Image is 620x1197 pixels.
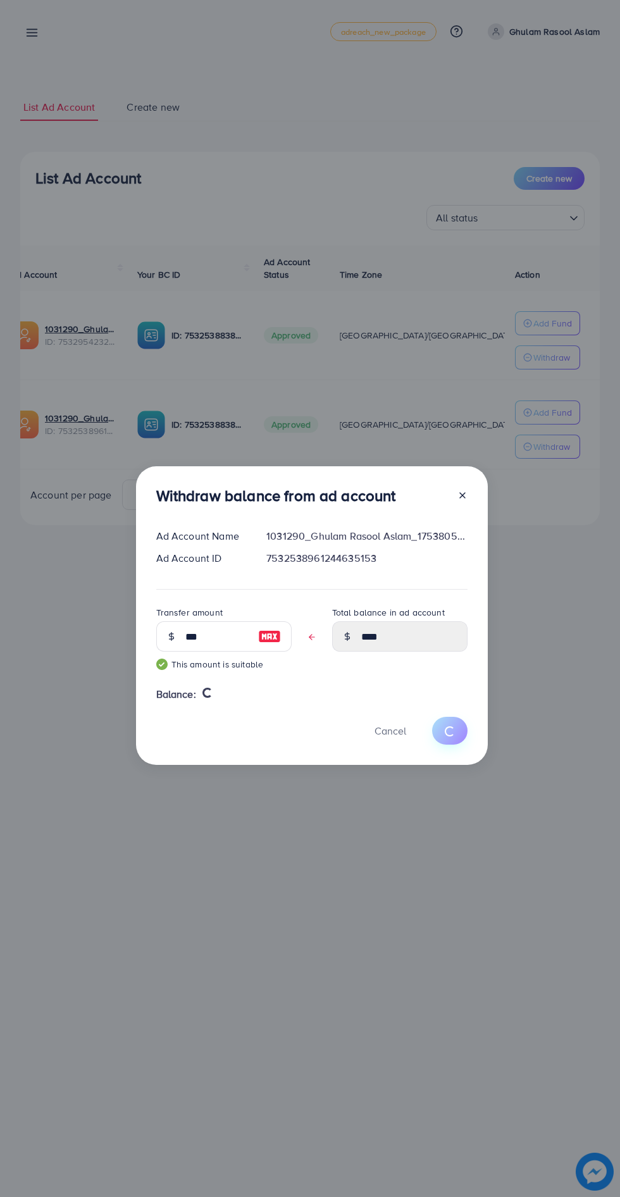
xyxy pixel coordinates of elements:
[258,629,281,644] img: image
[156,487,396,505] h3: Withdraw balance from ad account
[156,606,223,619] label: Transfer amount
[146,529,257,543] div: Ad Account Name
[332,606,445,619] label: Total balance in ad account
[256,529,477,543] div: 1031290_Ghulam Rasool Aslam_1753805901568
[156,658,292,671] small: This amount is suitable
[156,659,168,670] img: guide
[375,724,406,738] span: Cancel
[146,551,257,566] div: Ad Account ID
[359,717,422,744] button: Cancel
[256,551,477,566] div: 7532538961244635153
[156,687,196,702] span: Balance:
